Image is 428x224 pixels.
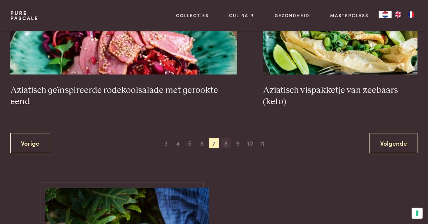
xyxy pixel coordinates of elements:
[10,133,50,153] a: Vorige
[412,208,423,219] button: Uw voorkeuren voor toestemming voor trackingtechnologieën
[197,138,207,148] span: 6
[379,11,392,18] a: NL
[161,138,171,148] span: 3
[10,85,237,107] h3: Aziatisch geïnspireerde rodekoolsalade met gerookte eend
[392,11,405,18] a: EN
[257,138,267,148] span: 11
[173,138,183,148] span: 4
[233,138,243,148] span: 9
[275,12,310,19] a: Gezondheid
[209,138,219,148] span: 7
[392,11,418,18] ul: Language list
[379,11,418,18] aside: Language selected: Nederlands
[405,11,418,18] a: FR
[10,10,38,21] a: PurePascale
[185,138,195,148] span: 5
[370,133,418,153] a: Volgende
[330,12,369,19] a: Masterclass
[221,138,231,148] span: 8
[229,12,254,19] a: Culinair
[379,11,392,18] div: Language
[176,12,209,19] a: Collecties
[263,85,418,107] h3: Aziatisch vispakketje van zeebaars (keto)
[245,138,255,148] span: 10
